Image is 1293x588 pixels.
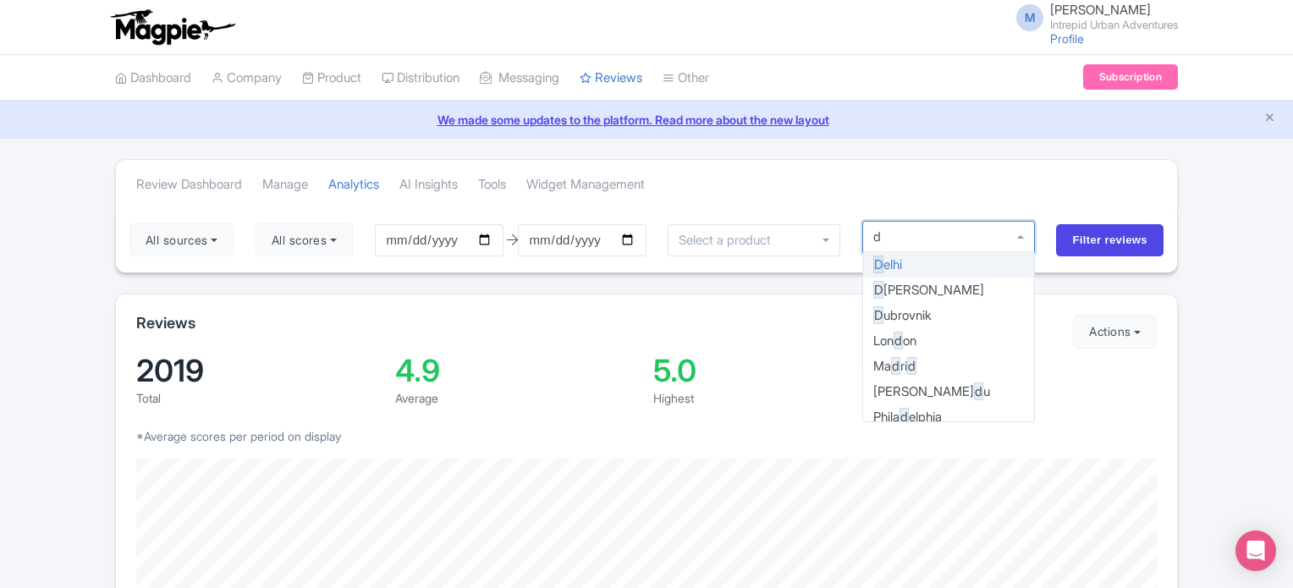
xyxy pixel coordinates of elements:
[900,408,909,426] span: d
[679,233,780,248] input: Select a product
[136,427,1157,445] p: *Average scores per period on display
[10,111,1283,129] a: We made some updates to the platform. Read more about the new layout
[873,281,883,299] span: D
[302,55,361,102] a: Product
[873,306,883,324] span: D
[136,315,195,332] h2: Reviews
[480,55,559,102] a: Messaging
[395,355,641,386] div: 4.9
[1016,4,1043,31] span: M
[136,389,382,407] div: Total
[1083,64,1178,90] a: Subscription
[1263,109,1276,129] button: Close announcement
[107,8,238,46] img: logo-ab69f6fb50320c5b225c76a69d11143b.png
[653,389,899,407] div: Highest
[863,278,1034,303] div: [PERSON_NAME]
[863,379,1034,404] div: [PERSON_NAME] u
[136,355,382,386] div: 2019
[1006,3,1178,30] a: M [PERSON_NAME] Intrepid Urban Adventures
[974,382,983,400] span: d
[863,354,1034,379] div: Ma ri
[212,55,282,102] a: Company
[1056,224,1164,256] input: Filter reviews
[1235,530,1276,571] div: Open Intercom Messenger
[328,162,379,208] a: Analytics
[653,355,899,386] div: 5.0
[526,162,645,208] a: Widget Management
[382,55,459,102] a: Distribution
[136,162,242,208] a: Review Dashboard
[863,252,1034,278] div: elhi
[580,55,642,102] a: Reviews
[907,357,916,375] span: d
[873,229,884,245] input: Select a collection
[863,328,1034,354] div: Lon on
[863,303,1034,328] div: ubrovnik
[1050,31,1084,46] a: Profile
[663,55,709,102] a: Other
[262,162,308,208] a: Manage
[1050,2,1151,18] span: [PERSON_NAME]
[478,162,506,208] a: Tools
[863,404,1034,430] div: Phila elphia
[399,162,458,208] a: AI Insights
[1073,315,1157,349] button: Actions
[129,223,234,257] button: All sources
[891,357,900,375] span: d
[894,332,903,349] span: d
[256,223,353,257] button: All scores
[115,55,191,102] a: Dashboard
[395,389,641,407] div: Average
[873,256,883,273] span: D
[1050,19,1178,30] small: Intrepid Urban Adventures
